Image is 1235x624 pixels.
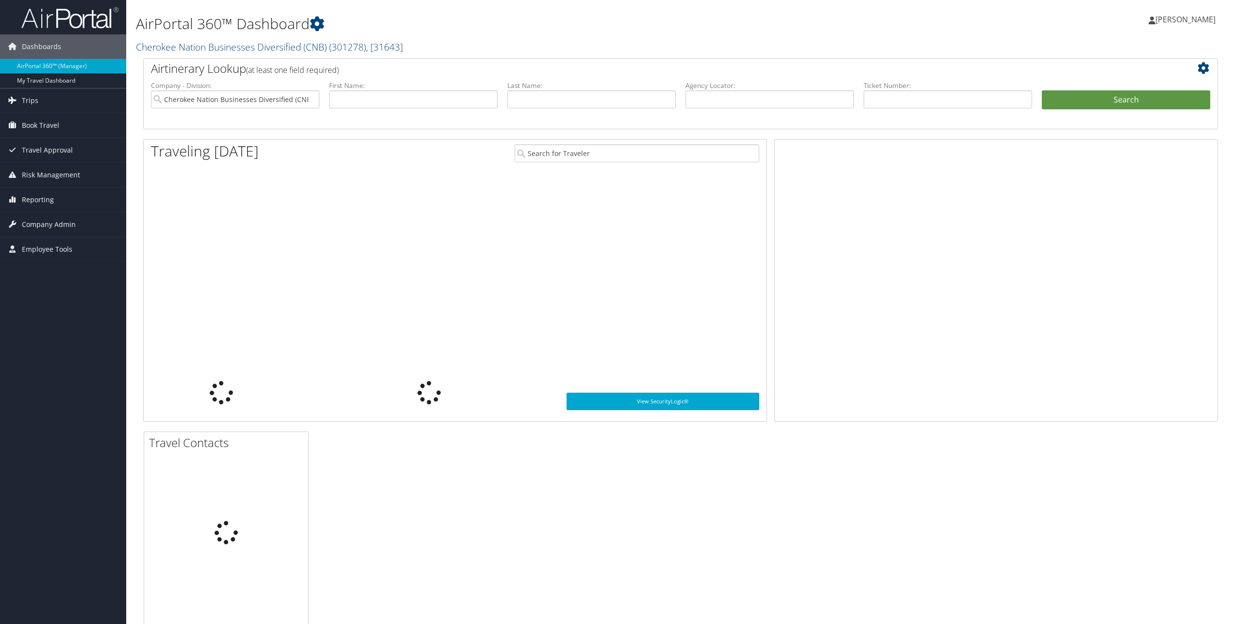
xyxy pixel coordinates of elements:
span: , [ 31643 ] [366,40,403,53]
label: Last Name: [507,81,676,90]
span: Book Travel [22,113,59,138]
h2: Travel Contacts [149,434,308,451]
label: Agency Locator: [685,81,854,90]
a: Cherokee Nation Businesses Diversified (CNB) [136,40,403,53]
input: Search for Traveler [515,144,760,162]
span: Dashboards [22,35,61,59]
span: Risk Management [22,163,80,187]
span: Trips [22,88,38,113]
label: First Name: [329,81,498,90]
img: airportal-logo.png [21,6,118,29]
span: Company Admin [22,212,76,237]
span: (at least one field required) [246,65,339,75]
h1: Traveling [DATE] [151,141,259,161]
span: [PERSON_NAME] [1155,14,1216,25]
a: View SecurityLogic® [567,393,760,410]
h1: AirPortal 360™ Dashboard [136,14,862,34]
span: Employee Tools [22,237,72,261]
span: ( 301278 ) [329,40,366,53]
span: Travel Approval [22,138,73,162]
h2: Airtinerary Lookup [151,60,1121,77]
label: Ticket Number: [864,81,1032,90]
span: Reporting [22,188,54,212]
button: Search [1042,90,1210,110]
a: [PERSON_NAME] [1149,5,1225,34]
label: Company - Division: [151,81,319,90]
